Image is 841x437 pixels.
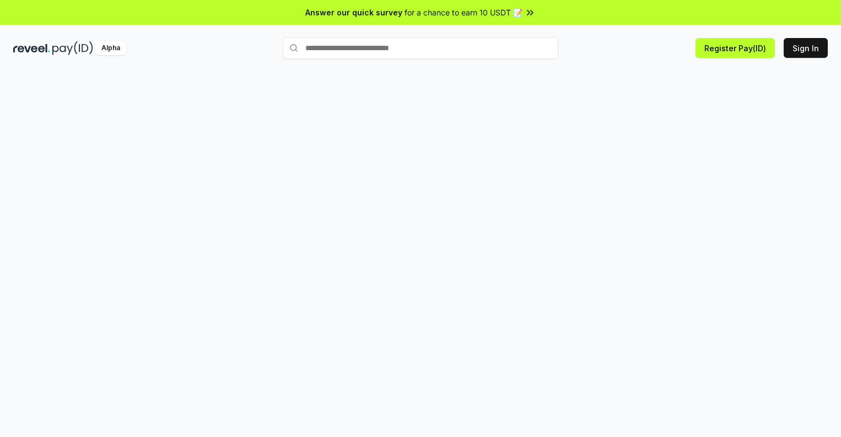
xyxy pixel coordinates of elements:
[13,41,50,55] img: reveel_dark
[52,41,93,55] img: pay_id
[696,38,775,58] button: Register Pay(ID)
[95,41,126,55] div: Alpha
[305,7,402,18] span: Answer our quick survey
[784,38,828,58] button: Sign In
[405,7,522,18] span: for a chance to earn 10 USDT 📝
